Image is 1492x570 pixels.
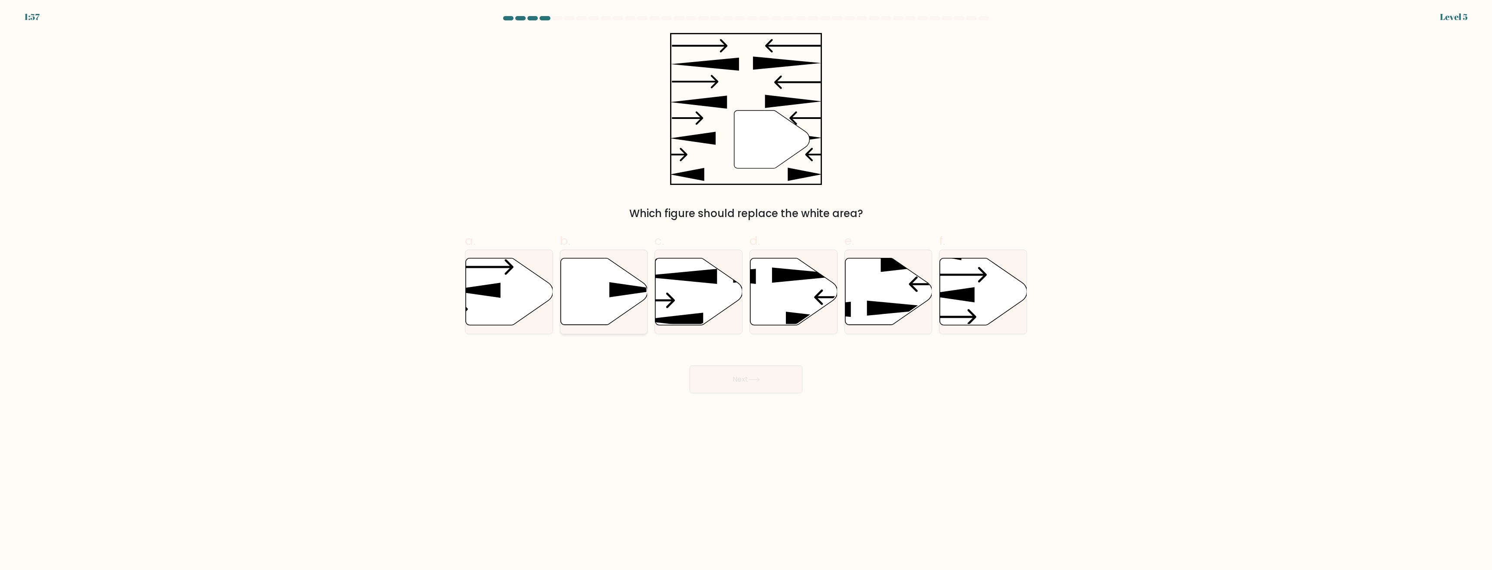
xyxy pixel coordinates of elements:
span: b. [560,232,570,249]
span: f. [939,232,945,249]
button: Next [690,366,802,393]
span: d. [749,232,760,249]
div: 1:57 [24,10,39,23]
span: e. [844,232,854,249]
span: c. [654,232,664,249]
div: Level 5 [1440,10,1468,23]
span: a. [465,232,475,249]
g: " [734,111,810,168]
div: Which figure should replace the white area? [470,206,1022,221]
